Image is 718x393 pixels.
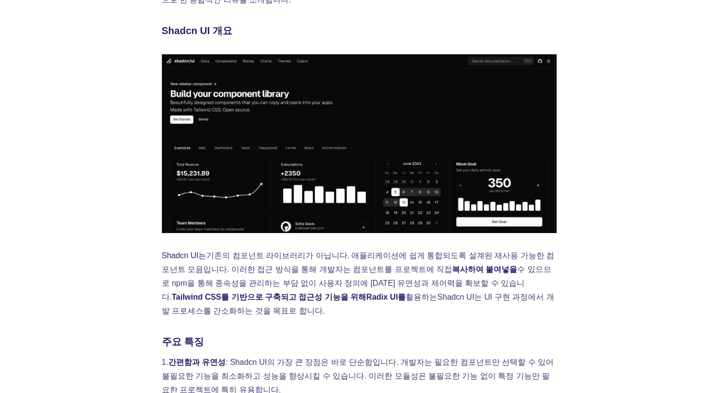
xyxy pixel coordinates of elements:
[452,265,517,274] font: 복사하여 붙여넣을
[162,251,555,274] font: 기존의 컴포넌트 라이브러리가 아닙니다. 애플리케이션에 쉽게 통합되도록 설계된 재사용 가능한 컴포넌트 모음입니다. 이러한 접근 방식을 통해 개발자는 컴포넌트를 프로젝트에 직접
[162,265,551,301] font: 수 있으므로 npm을 통해 종속성을 관리하는 부담 없이 사용자 정의에 [DATE] 유연성과 제어력을 확보할 수 있습니다.
[172,293,366,301] font: Tailwind CSS를 기반으로 구축되고 접근성 기능을 위해
[162,25,232,36] font: Shadcn UI 개요
[162,251,207,260] a: Shadcn UI는
[162,336,204,347] font: 주요 특징
[366,293,406,301] font: Radix UI를
[406,293,437,301] font: 활용하는
[162,54,557,233] img: Shadcn UI
[168,358,226,366] font: 간편함과 유연성
[162,358,168,366] font: 1.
